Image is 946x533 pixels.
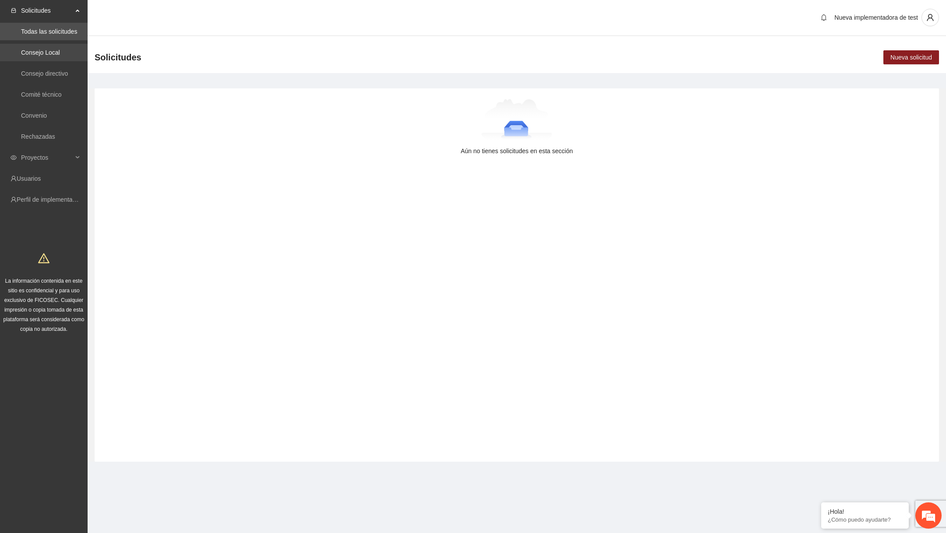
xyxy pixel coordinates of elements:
[481,99,553,143] img: Aún no tienes solicitudes en esta sección
[817,14,830,21] span: bell
[828,516,902,523] p: ¿Cómo puedo ayudarte?
[17,196,85,203] a: Perfil de implementadora
[817,11,831,25] button: bell
[883,50,939,64] button: Nueva solicitud
[144,4,165,25] div: Minimizar ventana de chat en vivo
[922,14,939,21] span: user
[11,7,17,14] span: inbox
[21,133,55,140] a: Rechazadas
[21,149,73,166] span: Proyectos
[21,70,68,77] a: Consejo directivo
[921,9,939,26] button: user
[21,2,73,19] span: Solicitudes
[109,146,925,156] div: Aún no tienes solicitudes en esta sección
[46,45,147,56] div: Chatee con nosotros ahora
[17,175,41,182] a: Usuarios
[95,50,141,64] span: Solicitudes
[4,239,167,270] textarea: Escriba su mensaje y pulse “Intro”
[38,252,49,264] span: warning
[834,14,918,21] span: Nueva implementadora de test
[21,49,60,56] a: Consejo Local
[21,28,77,35] a: Todas las solicitudes
[11,154,17,161] span: eye
[828,508,902,515] div: ¡Hola!
[4,278,85,332] span: La información contenida en este sitio es confidencial y para uso exclusivo de FICOSEC. Cualquier...
[51,117,121,205] span: Estamos en línea.
[890,53,932,62] span: Nueva solicitud
[21,112,47,119] a: Convenio
[21,91,62,98] a: Comité técnico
